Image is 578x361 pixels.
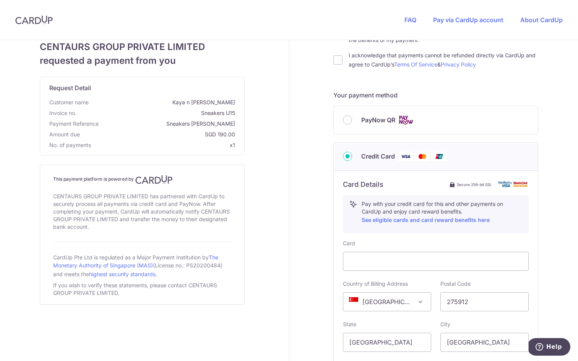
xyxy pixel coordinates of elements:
div: CENTAURS GROUP PRIVATE LIMITED has partnered with CardUp to securely process all payments via cre... [53,191,231,232]
label: Country of Billing Address [343,280,408,288]
input: Example 123456 [440,292,529,311]
label: City [440,321,450,328]
label: State [343,321,356,328]
span: requested a payment from you [40,54,245,68]
a: Pay via CardUp account [433,16,503,24]
a: Privacy Policy [441,61,476,68]
span: translation missing: en.payment_reference [49,120,99,127]
span: Credit Card [361,152,395,161]
a: About CardUp [520,16,563,24]
span: Invoice no. [49,109,76,117]
h5: Your payment method [333,91,538,100]
div: PayNow QR Cards logo [343,115,529,125]
span: No. of payments [49,141,91,149]
label: Card [343,240,355,247]
span: Sneakers [PERSON_NAME] [102,120,235,128]
span: CENTAURS GROUP PRIVATE LIMITED [40,40,245,54]
img: Cards logo [398,115,414,125]
span: Kaya n [PERSON_NAME] [92,99,235,106]
h4: This payment platform is powered by [53,175,231,184]
a: highest security standards [89,271,156,277]
a: FAQ [404,16,416,24]
iframe: Opent een widget waar u meer informatie kunt vinden [529,338,570,357]
img: CardUp [15,15,53,24]
span: Amount due [49,131,80,138]
span: Customer name [49,99,89,106]
span: Secure 256-bit SSL [457,181,492,188]
span: Sneakers U15 [80,109,235,117]
div: CardUp Pte Ltd is regulated as a Major Payment Institution by (License no.: PS20200484) and meets... [53,251,231,280]
a: See eligible cards and card reward benefits here [362,217,490,223]
label: I acknowledge that payments cannot be refunded directly via CardUp and agree to CardUp’s & [349,51,538,69]
img: Mastercard [415,152,430,161]
img: Union Pay [432,152,447,161]
img: CardUp [135,175,173,184]
span: SGD 190.00 [83,131,235,138]
span: PayNow QR [361,115,395,125]
span: Singapore [343,293,431,311]
h6: Card Details [343,180,383,189]
a: Terms Of Service [394,61,437,68]
p: Pay with your credit card for this and other payments on CardUp and enjoy card reward benefits. [362,200,522,225]
img: card secure [498,181,529,188]
div: Credit Card Visa Mastercard Union Pay [343,152,529,161]
label: Postal Code [440,280,471,288]
span: x1 [230,142,235,148]
span: translation missing: en.request_detail [49,84,91,92]
iframe: Secure card payment input frame [349,257,522,266]
span: Singapore [343,292,431,311]
div: If you wish to verify these statements, please contact CENTAURS GROUP PRIVATE LIMITED. [53,280,231,298]
img: Visa [398,152,413,161]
